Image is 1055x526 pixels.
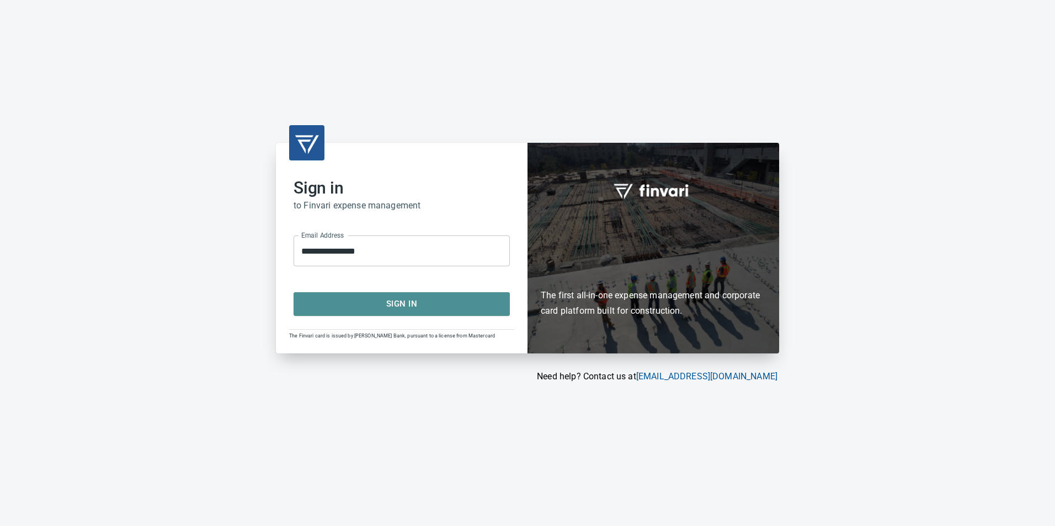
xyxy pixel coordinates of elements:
img: fullword_logo_white.png [612,178,695,203]
div: Finvari [527,143,779,353]
h6: The first all-in-one expense management and corporate card platform built for construction. [541,224,766,319]
span: The Finvari card is issued by [PERSON_NAME] Bank, pursuant to a license from Mastercard [289,333,495,339]
a: [EMAIL_ADDRESS][DOMAIN_NAME] [636,371,777,382]
button: Sign In [294,292,510,315]
p: Need help? Contact us at [276,370,777,383]
span: Sign In [306,297,498,311]
h2: Sign in [294,178,510,198]
h6: to Finvari expense management [294,198,510,213]
img: transparent_logo.png [294,130,320,156]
